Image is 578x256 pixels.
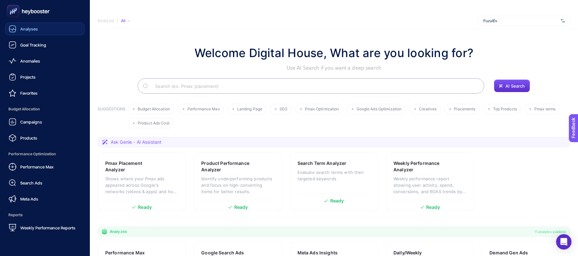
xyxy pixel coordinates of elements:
span: Pmax Optimization [305,107,339,112]
p: Weekly performance report showing user activity, spend, conversions, and ROAS trends by week. [393,175,466,195]
span: Placements [454,107,476,112]
a: Projects [5,71,85,83]
a: Favorites [5,87,85,99]
h3: Weekly Performance Analyzer [393,160,447,173]
p: Shows where your Pmax ads appeared across Google's networks (videos & apps) and how each placemen... [105,175,178,195]
a: Search Ads [5,176,85,189]
span: Ready [427,205,440,209]
span: Products [20,135,37,141]
span: Ready [234,205,248,209]
span: Meta Ads [20,196,38,201]
span: Analysis [98,18,114,23]
a: Meta Ads [5,192,85,205]
span: / [117,18,118,23]
div: Open Intercom Messenger [556,234,572,250]
span: Feedback [4,2,24,7]
span: FuzulEv [483,18,558,23]
span: Weekly Performance Reports [20,225,75,230]
span: Campaigns [20,119,42,124]
span: Projects [20,74,36,80]
span: Top Products [493,107,517,112]
span: SEO [280,107,287,112]
span: Budget Allocation [138,107,170,112]
span: Ask Genie - AI Assistant [111,139,161,145]
span: Product Ads Cost [138,121,169,126]
span: Performance Max [187,107,220,112]
span: Anomalies [20,58,40,64]
span: Creatives [419,107,437,112]
a: Analyses [5,22,85,35]
a: Products [5,132,85,144]
button: AI Search [494,80,530,92]
img: svg%3e [561,18,565,24]
a: Weekly Performance AnalyzerWeekly performance report showing user activity, spend, conversions, a... [386,152,474,211]
a: Performance Max [5,160,85,173]
h3: Search Term Analyzer [298,160,347,166]
h3: Pmax Placement Analyzer [105,160,158,173]
p: Evaluate search terms with their targeted keywords [298,169,370,182]
span: Search Ads [20,180,42,185]
span: Analyzes [110,229,127,234]
span: Analyses [20,26,38,31]
span: Ready [330,199,344,203]
h1: Welcome Digital House, What are you looking for? [194,44,474,62]
a: Pmax Placement AnalyzerShows where your Pmax ads appeared across Google's networks (videos & apps... [98,152,186,211]
div: All [121,18,130,23]
p: Use AI Search if you want a deep search [194,64,474,72]
span: Pmax terms [534,107,556,112]
span: Ready [138,205,152,209]
p: Identify underperforming products and focus on high-converting items for better results. [201,175,274,195]
span: Google Ads Optimization [357,107,402,112]
span: AI Search [505,83,525,89]
h3: SUGGESTIONS [98,107,125,128]
span: 11 analyzes available [535,229,566,234]
span: Performance Optimization [5,148,85,160]
span: Landing Page [237,107,262,112]
span: Reports [5,209,85,221]
a: Campaigns [5,115,85,128]
span: Goal Tracking [20,42,46,47]
a: Weekly Performance Reports [5,221,85,234]
a: Anomalies [5,55,85,67]
span: Budget Allocation [5,103,85,115]
span: Performance Max [20,164,54,169]
h3: Meta Ads Insights [298,250,338,256]
span: Favorites [20,90,38,96]
a: Search Term AnalyzerEvaluate search terms with their targeted keywordsReady [290,152,378,211]
a: Product Performance AnalyzerIdentify underperforming products and focus on high-converting items ... [194,152,282,211]
h3: Product Performance Analyzer [201,160,255,173]
input: Search [150,77,479,95]
a: Goal Tracking [5,38,85,51]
